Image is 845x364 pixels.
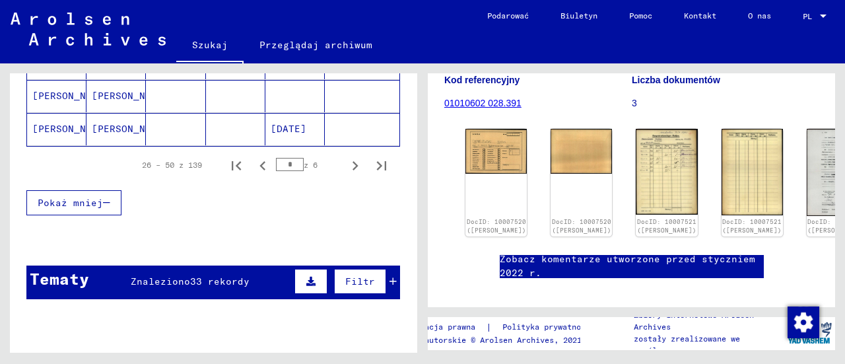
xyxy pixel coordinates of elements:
img: yv_logo.png [785,316,834,349]
img: 001.jpg [636,129,697,215]
button: Poprzednia strona [250,152,276,178]
font: Filtr [345,275,375,287]
font: Informacja prawna [397,322,475,332]
font: PL [803,11,812,21]
font: [PERSON_NAME] [92,90,169,102]
font: Tematy [30,269,89,289]
font: Szukaj [192,39,228,51]
a: Polityka prywatności [492,320,611,334]
font: Kontakt [684,11,716,20]
a: Przeglądaj archiwum [244,29,388,61]
font: Polityka prywatności [502,322,595,332]
img: 002.jpg [551,129,612,174]
img: 001.jpg [465,129,527,173]
img: Arolsen_neg.svg [11,13,166,46]
button: Ostatnia strona [368,152,395,178]
font: Biuletyn [560,11,597,20]
button: Następna strona [342,152,368,178]
font: O nas [748,11,771,20]
a: Szukaj [176,29,244,63]
font: zostały zrealizowane we współpracy z [634,334,740,355]
font: [PERSON_NAME] [32,123,110,135]
a: DocID: 10007520 ([PERSON_NAME]) [467,218,526,235]
font: Podarować [487,11,529,20]
a: DocID: 10007521 ([PERSON_NAME]) [722,218,782,235]
font: [PERSON_NAME] [32,90,110,102]
button: Pokaż mniej [26,190,121,215]
button: Filtr [334,269,386,294]
a: Zobacz komentarze utworzone przed styczniem 2022 r. [500,252,764,280]
font: z 6 [304,160,318,170]
font: 3 [632,98,637,108]
a: 01010602 028.391 [444,98,522,108]
font: Znaleziono [131,275,190,287]
a: DocID: 10007521 ([PERSON_NAME]) [637,218,696,235]
font: | [486,321,492,333]
font: Liczba dokumentów [632,75,720,85]
font: Pokaż mniej [38,197,103,209]
img: Zmiana zgody [788,307,819,338]
font: 33 rekordy [190,275,250,287]
font: Przeglądaj archiwum [259,39,372,51]
a: DocID: 10007520 ([PERSON_NAME]) [552,218,611,235]
font: Zobacz komentarze utworzone przed styczniem 2022 r. [500,253,755,279]
font: Kod referencyjny [444,75,520,85]
font: Pomoc [629,11,652,20]
font: 26 – 50 z 139 [142,160,202,170]
a: Informacja prawna [397,320,486,334]
font: Prawa autorskie © Arolsen Archives, 2021 [397,335,582,345]
img: 002.jpg [722,129,783,215]
button: Pierwsza strona [223,152,250,178]
font: [PERSON_NAME] [92,123,169,135]
font: [DATE] [271,123,306,135]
